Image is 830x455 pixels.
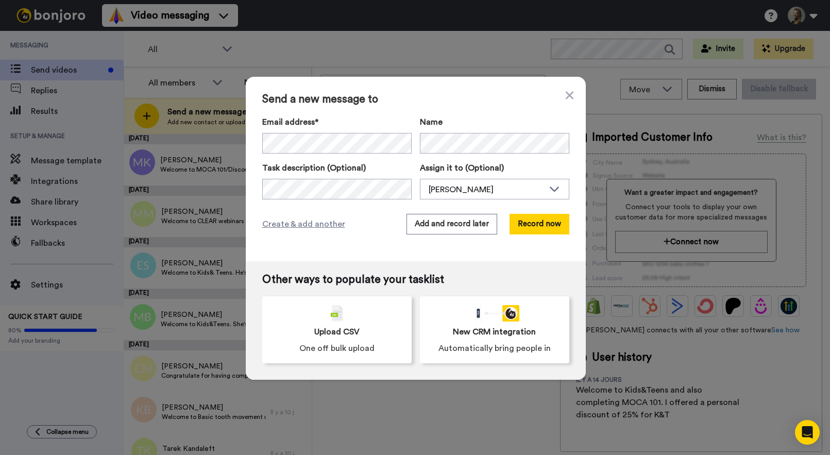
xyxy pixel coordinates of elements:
span: One off bulk upload [299,342,375,355]
span: Name [420,116,443,128]
button: Record now [510,214,569,234]
label: Email address* [262,116,412,128]
span: New CRM integration [453,326,536,338]
button: Add and record later [406,214,497,234]
span: Create & add another [262,218,345,230]
div: Open Intercom Messenger [795,420,820,445]
img: csv-grey.png [331,305,343,322]
div: animation [470,305,519,322]
label: Assign it to (Optional) [420,162,569,174]
span: Send a new message to [262,93,569,106]
span: Other ways to populate your tasklist [262,274,569,286]
span: Automatically bring people in [438,342,551,355]
div: [PERSON_NAME] [429,183,544,196]
label: Task description (Optional) [262,162,412,174]
span: Upload CSV [314,326,360,338]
